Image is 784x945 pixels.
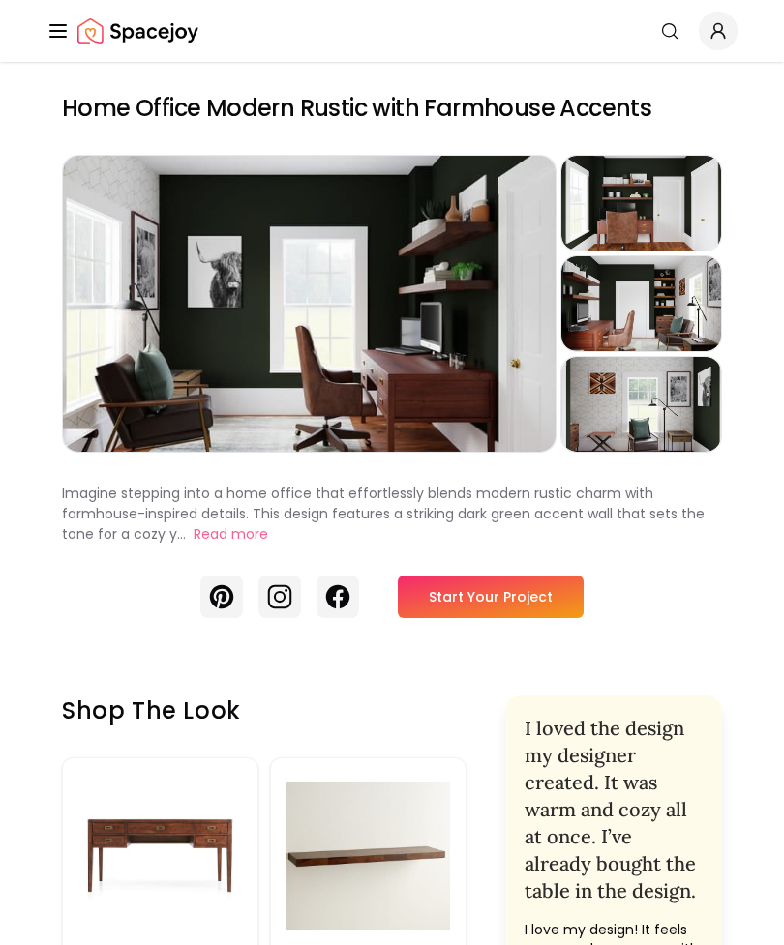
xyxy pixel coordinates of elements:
[62,484,705,544] p: Imagine stepping into a home office that effortlessly blends modern rustic charm with farmhouse-i...
[398,576,584,618] a: Start Your Project
[194,524,268,545] button: Read more
[62,695,467,726] h3: Shop the look
[525,715,703,904] h2: I loved the design my designer created. It was warm and cozy all at once. I’ve already bought the...
[62,93,722,124] h2: Home Office Modern Rustic with Farmhouse Accents
[286,774,450,937] img: Brighton Floating Shelf-60" image
[77,12,198,50] a: Spacejoy
[77,12,198,50] img: Spacejoy Logo
[78,774,242,937] img: Morris 60" Chocolate Brown Desk image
